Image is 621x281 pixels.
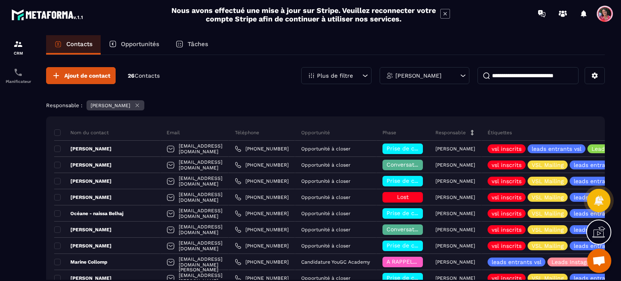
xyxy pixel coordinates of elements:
a: [PHONE_NUMBER] [235,162,289,168]
span: Prise de contact effectuée [387,210,461,216]
a: Tâches [167,35,216,55]
p: VSL Mailing [532,275,564,281]
a: [PHONE_NUMBER] [235,226,289,233]
p: Tâches [188,40,208,48]
p: [PERSON_NAME] [435,275,475,281]
p: Opportunité à closer [301,162,351,168]
p: [PERSON_NAME] [395,73,441,78]
span: Ajout de contact [64,72,110,80]
a: [PHONE_NUMBER] [235,210,289,217]
p: [PERSON_NAME] [54,178,112,184]
a: schedulerschedulerPlanificateur [2,61,34,90]
p: Océane - naissa Belhaj [54,210,123,217]
p: leads entrants vsl [532,146,581,152]
p: Opportunité à closer [301,194,351,200]
p: VSL Mailing [532,162,564,168]
p: [PERSON_NAME] [435,162,475,168]
span: Prise de contact effectuée [387,177,461,184]
p: VSL Mailing [532,243,564,249]
p: Email [167,129,180,136]
p: Plus de filtre [317,73,353,78]
p: Phase [382,129,396,136]
p: [PERSON_NAME] [54,243,112,249]
p: [PERSON_NAME] [435,259,475,265]
span: A RAPPELER/GHOST/NO SHOW✖️ [387,258,478,265]
p: Étiquettes [488,129,512,136]
p: vsl inscrits [492,275,522,281]
a: Contacts [46,35,101,55]
p: Contacts [66,40,93,48]
p: Opportunité à closer [301,275,351,281]
p: leads entrants vsl [492,259,541,265]
span: Prise de contact effectuée [387,242,461,249]
p: VSL Mailing [532,178,564,184]
p: [PERSON_NAME] [435,146,475,152]
p: [PERSON_NAME] [54,162,112,168]
p: Opportunité à closer [301,146,351,152]
p: Responsable [435,129,466,136]
p: CRM [2,51,34,55]
span: Prise de contact effectuée [387,275,461,281]
p: Leads Instagram [551,259,597,265]
a: [PHONE_NUMBER] [235,178,289,184]
p: Marine Collomp [54,259,108,265]
p: Opportunité à closer [301,227,351,232]
p: Opportunité à closer [301,243,351,249]
div: Ouvrir le chat [587,249,611,273]
p: vsl inscrits [492,243,522,249]
p: Téléphone [235,129,259,136]
a: [PHONE_NUMBER] [235,194,289,201]
span: Contacts [135,72,160,79]
img: scheduler [13,68,23,77]
p: [PERSON_NAME] [91,103,130,108]
p: vsl inscrits [492,162,522,168]
p: [PERSON_NAME] [435,243,475,249]
p: Opportunité à closer [301,178,351,184]
p: Candidature YouGC Academy [301,259,370,265]
p: VSL Mailing [532,227,564,232]
span: Prise de contact effectuée [387,145,461,152]
p: [PERSON_NAME] [435,194,475,200]
button: Ajout de contact [46,67,116,84]
p: [PERSON_NAME] [435,178,475,184]
p: Opportunité à closer [301,211,351,216]
p: vsl inscrits [492,211,522,216]
p: [PERSON_NAME] [54,226,112,233]
img: formation [13,39,23,49]
h2: Nous avons effectué une mise à jour sur Stripe. Veuillez reconnecter votre compte Stripe afin de ... [171,6,436,23]
p: Planificateur [2,79,34,84]
a: [PHONE_NUMBER] [235,243,289,249]
p: vsl inscrits [492,146,522,152]
p: vsl inscrits [492,227,522,232]
a: [PHONE_NUMBER] [235,259,289,265]
p: Nom du contact [54,129,109,136]
p: Opportunités [121,40,159,48]
p: [PERSON_NAME] [435,211,475,216]
p: [PERSON_NAME] [54,146,112,152]
span: Lost [397,194,409,200]
p: Opportunité [301,129,330,136]
a: Opportunités [101,35,167,55]
p: 26 [128,72,160,80]
p: Leads ADS [591,146,621,152]
img: logo [11,7,84,22]
p: [PERSON_NAME] [435,227,475,232]
p: [PERSON_NAME] [54,194,112,201]
a: [PHONE_NUMBER] [235,146,289,152]
p: VSL Mailing [532,194,564,200]
p: vsl inscrits [492,194,522,200]
p: VSL Mailing [532,211,564,216]
a: formationformationCRM [2,33,34,61]
p: Responsable : [46,102,82,108]
span: Conversation en cours [387,161,449,168]
p: vsl inscrits [492,178,522,184]
span: Conversation en cours [387,226,449,232]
